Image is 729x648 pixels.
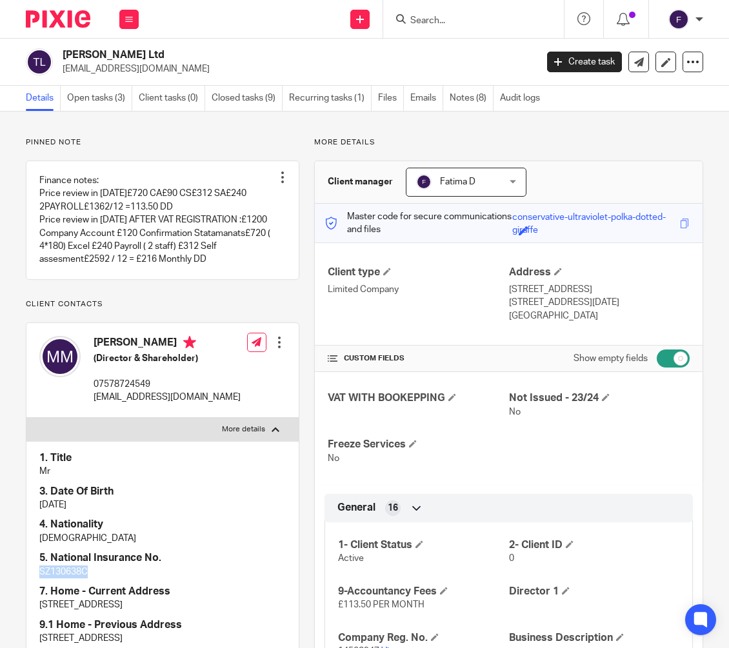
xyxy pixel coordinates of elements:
[416,174,432,190] img: svg%3E
[668,9,689,30] img: svg%3E
[26,86,61,111] a: Details
[314,137,703,148] p: More details
[26,10,90,28] img: Pixie
[39,518,286,531] h4: 4. Nationality
[410,86,443,111] a: Emails
[509,554,514,563] span: 0
[328,283,508,296] p: Limited Company
[26,48,53,75] img: svg%3E
[39,565,286,578] p: SZ130638C
[39,632,286,645] p: [STREET_ADDRESS]
[547,52,622,72] a: Create task
[509,266,690,279] h4: Address
[509,391,690,405] h4: Not Issued - 23/24
[39,465,286,478] p: Mr
[94,336,241,352] h4: [PERSON_NAME]
[39,451,286,465] h4: 1. Title
[183,336,196,349] i: Primary
[94,378,241,391] p: 07578724549
[440,177,475,186] span: Fatima D
[509,309,690,322] p: [GEOGRAPHIC_DATA]
[39,336,81,377] img: svg%3E
[500,86,546,111] a: Audit logs
[328,175,393,188] h3: Client manager
[338,631,508,645] h4: Company Reg. No.
[328,454,339,463] span: No
[67,86,132,111] a: Open tasks (3)
[139,86,205,111] a: Client tasks (0)
[289,86,372,111] a: Recurring tasks (1)
[388,502,398,515] span: 16
[328,438,508,451] h4: Freeze Services
[26,137,299,148] p: Pinned note
[509,585,679,598] h4: Director 1
[338,585,508,598] h4: 9-Accountancy Fees
[39,485,286,498] h4: 3. Date Of Birth
[94,352,241,365] h5: (Director & Shareholder)
[26,299,299,309] p: Client contacts
[63,48,435,62] h2: [PERSON_NAME] Ltd
[222,424,265,435] p: More details
[574,352,648,365] label: Show empty fields
[509,283,690,296] p: [STREET_ADDRESS]
[63,63,528,75] p: [EMAIL_ADDRESS][DOMAIN_NAME]
[328,266,508,279] h4: Client type
[337,501,375,515] span: General
[328,353,508,364] h4: CUSTOM FIELDS
[450,86,494,111] a: Notes (8)
[39,532,286,545] p: [DEMOGRAPHIC_DATA]
[338,554,364,563] span: Active
[509,296,690,309] p: [STREET_ADDRESS][DATE]
[328,391,508,405] h4: VAT WITH BOOKEPPING
[39,498,286,511] p: [DATE]
[94,391,241,404] p: [EMAIL_ADDRESS][DOMAIN_NAME]
[512,211,677,226] div: conservative-ultraviolet-polka-dotted-giraffe
[338,538,508,552] h4: 1- Client Status
[338,600,424,609] span: £113.50 PER MONTH
[325,210,512,237] p: Master code for secure communications and files
[509,407,521,417] span: No
[509,631,679,645] h4: Business Description
[39,598,286,611] p: [STREET_ADDRESS]
[509,538,679,552] h4: 2- Client ID
[39,585,286,598] h4: 7. Home - Current Address
[39,618,286,632] h4: 9.1 Home - Previous Address
[378,86,404,111] a: Files
[212,86,283,111] a: Closed tasks (9)
[409,15,525,27] input: Search
[39,551,286,565] h4: 5. National Insurance No.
